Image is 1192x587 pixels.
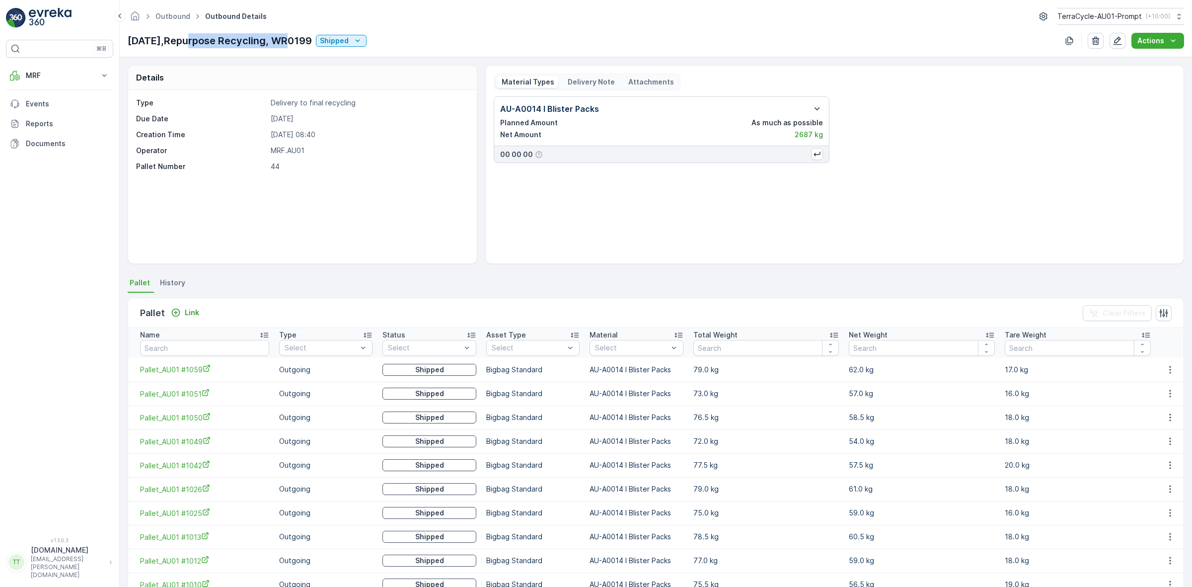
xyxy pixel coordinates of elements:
p: AU-A0014 I Blister Packs [590,532,683,542]
p: Bigbag Standard [486,556,580,566]
p: Outgoing [279,460,372,470]
button: Actions [1131,33,1184,49]
p: Net Weight [849,330,888,340]
input: Search [849,340,995,356]
p: 59.0 kg [849,556,995,566]
p: Link [185,308,199,318]
a: Homepage [130,14,141,23]
p: Outgoing [279,389,372,399]
button: TT[DOMAIN_NAME][EMAIL_ADDRESS][PERSON_NAME][DOMAIN_NAME] [6,545,113,579]
p: Reports [26,119,109,129]
p: 61.0 kg [849,484,995,494]
p: 60.5 kg [849,532,995,542]
p: AU-A0014 I Blister Packs [590,460,683,470]
p: AU-A0014 I Blister Packs [500,103,599,115]
button: Clear Filters [1083,305,1152,321]
a: Pallet_AU01 #1059 [140,364,269,375]
span: v 1.50.3 [6,537,113,543]
button: MRF [6,66,113,85]
p: [DOMAIN_NAME] [31,545,104,555]
p: 75.0 kg [693,508,839,518]
a: Pallet_AU01 #1013 [140,532,269,542]
button: Shipped [382,531,476,543]
img: logo_light-DOdMpM7g.png [29,8,72,28]
p: ( +10:00 ) [1146,12,1170,20]
p: Material Types [500,77,554,87]
p: Actions [1137,36,1164,46]
span: Pallet [130,278,150,288]
button: Link [167,307,203,319]
p: 18.0 kg [1005,436,1151,446]
button: Shipped [382,435,476,447]
a: Reports [6,114,113,134]
span: Pallet_AU01 #1012 [140,556,269,566]
p: Shipped [320,36,349,46]
p: Shipped [415,532,444,542]
p: Asset Type [486,330,526,340]
p: AU-A0014 I Blister Packs [590,556,683,566]
p: Bigbag Standard [486,484,580,494]
p: 18.0 kg [1005,556,1151,566]
p: AU-A0014 I Blister Packs [590,413,683,422]
div: Help Tooltip Icon [535,151,543,159]
p: [EMAIL_ADDRESS][PERSON_NAME][DOMAIN_NAME] [31,555,104,579]
button: Shipped [382,388,476,400]
button: TerraCycle-AU01-Prompt(+10:00) [1057,8,1184,25]
p: Planned Amount [500,118,558,128]
p: 62.0 kg [849,365,995,375]
p: Clear Filters [1103,308,1146,318]
p: Select [285,343,357,353]
p: AU-A0014 I Blister Packs [590,508,683,518]
span: Pallet_AU01 #1051 [140,389,269,399]
span: Outbound Details [203,11,269,21]
p: Outgoing [279,365,372,375]
a: Documents [6,134,113,154]
p: 79.0 kg [693,365,839,375]
p: Outgoing [279,484,372,494]
p: AU-A0014 I Blister Packs [590,436,683,446]
p: 20.0 kg [1005,460,1151,470]
p: 44 [271,162,466,171]
button: Shipped [382,507,476,519]
p: Bigbag Standard [486,508,580,518]
p: Select [388,343,460,353]
button: Shipped [382,412,476,423]
p: Bigbag Standard [486,436,580,446]
p: 59.0 kg [849,508,995,518]
p: MRF [26,71,93,81]
input: Search [1005,340,1151,356]
p: Outgoing [279,413,372,422]
p: 76.5 kg [693,413,839,422]
p: Bigbag Standard [486,365,580,375]
button: Shipped [316,35,367,47]
p: [DATE] [271,114,466,124]
a: Pallet_AU01 #1049 [140,436,269,447]
div: TT [8,554,24,570]
a: Pallet_AU01 #1025 [140,508,269,518]
button: Shipped [382,555,476,567]
p: 17.0 kg [1005,365,1151,375]
p: 18.0 kg [1005,413,1151,422]
button: Shipped [382,364,476,376]
p: Total Weight [693,330,738,340]
p: As much as possible [751,118,823,128]
p: ⌘B [96,45,106,53]
p: Operator [136,146,267,156]
p: Material [590,330,618,340]
p: Shipped [415,389,444,399]
button: Shipped [382,459,476,471]
p: AU-A0014 I Blister Packs [590,365,683,375]
p: Net Amount [500,130,541,140]
p: Shipped [415,508,444,518]
p: Shipped [415,484,444,494]
p: 16.0 kg [1005,508,1151,518]
span: Pallet_AU01 #1026 [140,484,269,495]
p: 54.0 kg [849,436,995,446]
a: Pallet_AU01 #1050 [140,413,269,423]
input: Search [140,340,269,356]
p: Outgoing [279,508,372,518]
p: Tare Weight [1005,330,1046,340]
p: Bigbag Standard [486,460,580,470]
p: 57.0 kg [849,389,995,399]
